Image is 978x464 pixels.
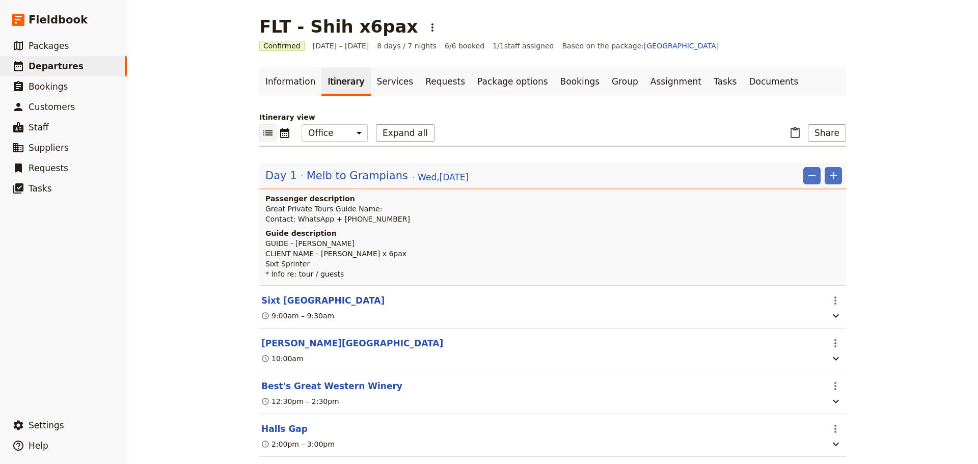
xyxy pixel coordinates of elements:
span: GUIDE - [PERSON_NAME] CLIENT NAME - [PERSON_NAME] x 6pax Sixt Sprinter * Info re: tour / guests [265,239,406,278]
span: Day 1 [265,168,297,183]
span: Bookings [29,81,68,92]
a: Requests [419,67,471,96]
a: Bookings [554,67,606,96]
a: Tasks [708,67,743,96]
a: Information [259,67,321,96]
span: Fieldbook [29,12,88,28]
span: Tasks [29,183,52,194]
span: 6/6 booked [445,41,484,51]
button: Add [825,167,842,184]
button: Calendar view [277,124,293,142]
span: Requests [29,163,68,173]
span: Packages [29,41,69,51]
p: Itinerary view [259,112,846,122]
span: [DATE] – [DATE] [313,41,369,51]
span: Based on the package: [562,41,719,51]
h1: FLT - Shih x6pax [259,16,418,37]
button: Paste itinerary item [786,124,804,142]
span: Wed , [DATE] [418,171,469,183]
a: Documents [743,67,804,96]
span: Staff [29,122,49,132]
a: Group [606,67,644,96]
a: [GEOGRAPHIC_DATA] [644,42,719,50]
span: Confirmed [259,41,305,51]
button: Actions [827,292,844,309]
button: Edit day information [265,168,469,183]
span: Melb to Grampians [307,168,408,183]
button: Actions [827,377,844,395]
span: Help [29,441,48,451]
button: Share [808,124,846,142]
button: List view [259,124,277,142]
span: 1 / 1 staff assigned [493,41,554,51]
button: Edit this itinerary item [261,337,443,349]
button: Expand all [376,124,434,142]
button: Actions [827,335,844,352]
span: 8 days / 7 nights [377,41,437,51]
div: 10:00am [261,353,304,364]
a: Assignment [644,67,708,96]
h4: Guide description [265,228,842,238]
div: 2:00pm – 3:00pm [261,439,335,449]
button: Actions [827,420,844,438]
h4: Passenger description [265,194,842,204]
button: Remove [803,167,821,184]
button: Edit this itinerary item [261,380,402,392]
span: Settings [29,420,64,430]
a: Package options [471,67,554,96]
button: Edit this itinerary item [261,294,385,307]
a: Services [371,67,420,96]
button: Edit this itinerary item [261,423,308,435]
span: Customers [29,102,75,112]
span: Suppliers [29,143,69,153]
span: Great Private Tours Guide Name: Contact: WhatsApp + [PHONE_NUMBER] [265,205,410,223]
button: Actions [424,19,441,36]
div: 9:00am – 9:30am [261,311,334,321]
div: 12:30pm – 2:30pm [261,396,339,406]
a: Itinerary [321,67,370,96]
span: Departures [29,61,84,71]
